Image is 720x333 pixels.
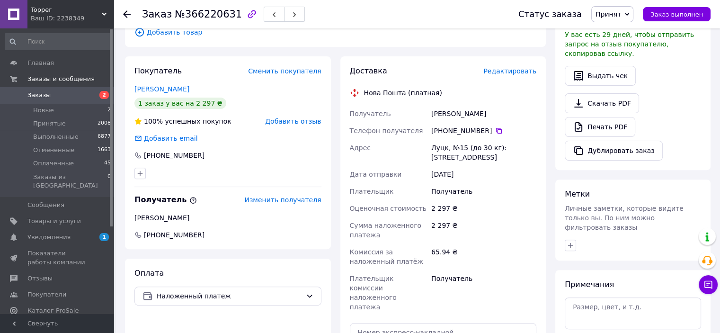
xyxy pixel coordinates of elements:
[350,171,402,178] span: Дата отправки
[429,217,538,243] div: 2 297 ₴
[429,183,538,200] div: Получатель
[27,274,53,283] span: Отзывы
[98,133,111,141] span: 6877
[134,117,231,126] div: успешных покупок
[5,33,112,50] input: Поиск
[31,6,102,14] span: Topper
[429,105,538,122] div: [PERSON_NAME]
[27,290,66,299] span: Покупатели
[134,27,536,37] span: Добавить товар
[350,144,371,152] span: Адрес
[133,134,199,143] div: Добавить email
[429,270,538,315] div: Получатель
[350,222,421,239] span: Сумма наложенного платежа
[134,66,182,75] span: Покупатель
[134,213,321,223] div: [PERSON_NAME]
[27,201,64,209] span: Сообщения
[565,117,635,137] a: Печать PDF
[565,93,639,113] a: Скачать PDF
[27,233,71,242] span: Уведомления
[350,66,387,75] span: Доставка
[350,275,397,311] span: Плательщик комиссии наложенного платежа
[134,195,197,204] span: Получатель
[565,280,614,289] span: Примечания
[429,139,538,166] div: Луцк, №15 (до 30 кг): [STREET_ADDRESS]
[565,66,636,86] button: Выдать чек
[27,91,51,99] span: Заказы
[429,243,538,270] div: 65.94 ₴
[565,141,663,161] button: Дублировать заказ
[143,151,205,160] div: [PHONE_NUMBER]
[350,188,394,195] span: Плательщик
[429,166,538,183] div: [DATE]
[143,134,199,143] div: Добавить email
[33,119,66,128] span: Принятые
[99,233,109,241] span: 1
[518,9,582,19] div: Статус заказа
[27,59,54,67] span: Главная
[27,217,81,225] span: Товары и услуги
[33,173,107,190] span: Заказы из [GEOGRAPHIC_DATA]
[134,98,226,109] div: 1 заказ у вас на 2 297 ₴
[431,126,536,135] div: [PHONE_NUMBER]
[565,205,684,231] span: Личные заметки, которые видите только вы. По ним можно фильтровать заказы
[33,133,79,141] span: Выполненные
[144,117,163,125] span: 100%
[157,291,302,301] span: Наложенный платеж
[99,91,109,99] span: 2
[565,31,694,57] span: У вас есть 29 дней, чтобы отправить запрос на отзыв покупателю, скопировав ссылку.
[134,85,189,93] a: [PERSON_NAME]
[596,10,621,18] span: Принят
[98,119,111,128] span: 2008
[27,306,79,315] span: Каталог ProSale
[265,117,321,125] span: Добавить отзыв
[33,159,74,168] span: Оплаченные
[362,88,444,98] div: Нова Пошта (платная)
[27,75,95,83] span: Заказы и сообщения
[134,269,164,278] span: Оплата
[175,9,242,20] span: №366220631
[350,127,423,135] span: Телефон получателя
[350,248,423,265] span: Комиссия за наложенный платёж
[350,205,427,212] span: Оценочная стоимость
[142,9,172,20] span: Заказ
[483,67,536,75] span: Редактировать
[244,196,321,204] span: Изменить получателя
[98,146,111,154] span: 1663
[565,189,590,198] span: Метки
[27,249,88,266] span: Показатели работы компании
[643,7,711,21] button: Заказ выполнен
[350,110,391,117] span: Получатель
[104,159,111,168] span: 45
[699,275,718,294] button: Чат с покупателем
[143,230,205,240] span: [PHONE_NUMBER]
[650,11,703,18] span: Заказ выполнен
[33,106,54,115] span: Новые
[429,200,538,217] div: 2 297 ₴
[123,9,131,19] div: Вернуться назад
[248,67,321,75] span: Сменить покупателя
[107,173,111,190] span: 0
[31,14,114,23] div: Ваш ID: 2238349
[107,106,111,115] span: 2
[33,146,74,154] span: Отмененные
